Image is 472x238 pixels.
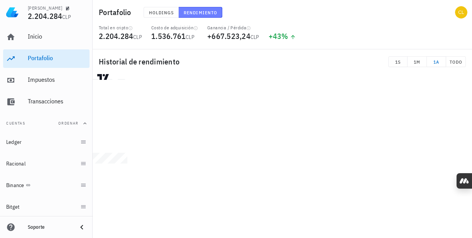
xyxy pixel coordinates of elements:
a: Inicio [3,28,90,46]
a: Impuestos [3,71,90,89]
div: Historial de rendimiento [93,49,472,74]
div: Costo de adquisición [151,25,198,31]
div: avatar [455,6,467,19]
div: +43 [269,32,296,40]
span: CLP [250,34,259,41]
a: Bitget [3,197,90,216]
img: LedgiFi [6,6,19,19]
div: Ganancia / Pérdida [207,25,259,31]
a: Transacciones [3,93,90,111]
button: TODO [446,56,466,67]
div: Soporte [28,224,71,230]
span: 1.536.761 [151,31,186,41]
div: Portafolio [28,54,86,62]
div: [PERSON_NAME] [28,5,62,11]
span: Holdings [149,10,174,15]
button: CuentasOrdenar [3,114,90,133]
div: Impuestos [28,76,86,83]
div: Bitget [6,204,20,210]
div: Binance [6,182,24,189]
span: Ordenar [58,121,79,126]
a: Racional [3,154,90,173]
div: Total en cripto [99,25,142,31]
h1: Portafolio [99,6,134,19]
span: 1M [411,59,423,65]
span: 1A [430,59,443,65]
button: 1M [408,56,427,67]
span: 1S [392,59,404,65]
a: Binance [3,176,90,194]
button: 1S [388,56,408,67]
span: CLP [133,34,142,41]
div: Inicio [28,33,86,40]
a: Ledger [3,133,90,151]
span: 2.204.284 [99,31,133,41]
span: CLP [62,14,71,20]
span: 2.204.284 [28,11,62,21]
div: Racional [6,160,25,167]
button: 1A [427,56,446,67]
div: Ledger [6,139,22,145]
button: Rendimiento [179,7,222,18]
span: +667.523,24 [207,31,250,41]
span: TODO [449,59,462,65]
a: Portafolio [3,49,90,68]
span: % [281,31,288,41]
span: CLP [186,34,195,41]
div: Transacciones [28,98,86,105]
button: Holdings [144,7,179,18]
span: Rendimiento [183,10,217,15]
a: Charting by TradingView [96,73,110,81]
